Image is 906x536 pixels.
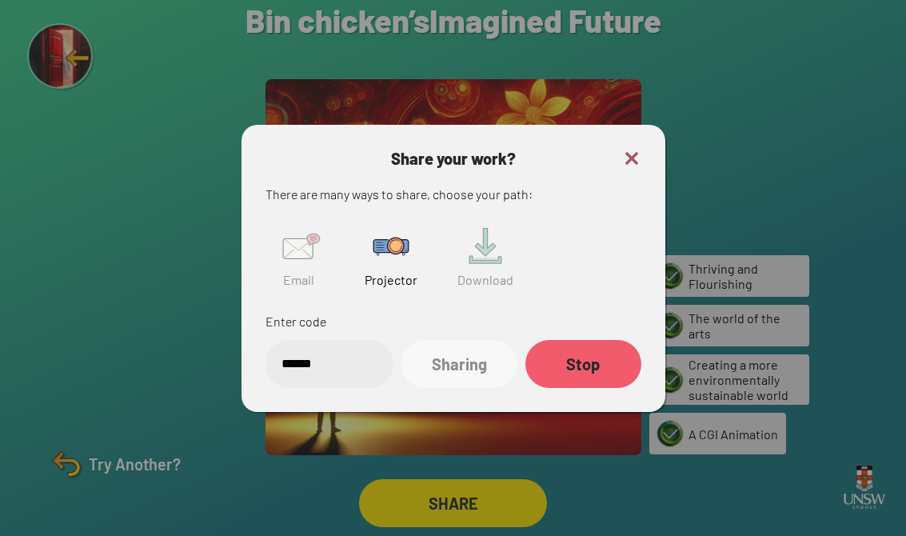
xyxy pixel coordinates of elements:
img: Email [273,221,325,272]
p: Enter code [265,311,641,332]
span: Download [457,272,513,287]
img: Close [622,149,641,168]
p: There are many ways to share, choose your path: [265,184,641,205]
h3: Share your work? [265,149,641,168]
img: Download [460,221,511,272]
img: Projector [365,221,417,272]
div: Sharing [401,340,517,388]
div: Stop [525,340,641,388]
span: Email [283,272,314,287]
span: Projector [365,272,417,287]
